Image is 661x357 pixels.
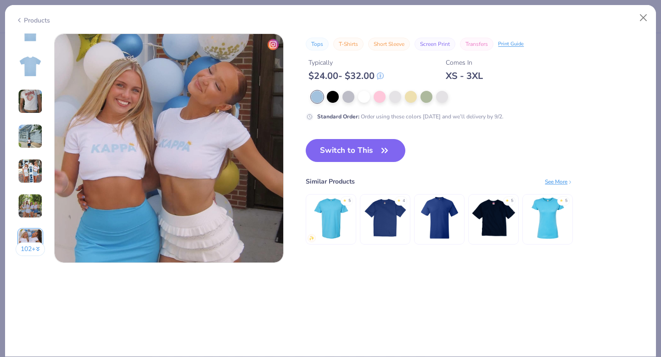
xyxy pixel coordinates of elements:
[268,39,279,50] img: insta-icon.png
[18,89,43,114] img: User generated content
[415,38,455,50] button: Screen Print
[18,229,43,253] img: User generated content
[16,16,50,25] div: Products
[317,112,504,120] div: Order using these colors [DATE] and we’ll delivery by 9/2.
[498,40,524,48] div: Print Guide
[505,198,509,201] div: ★
[18,159,43,184] img: User generated content
[348,198,351,204] div: 5
[397,198,401,201] div: ★
[309,235,314,241] img: newest.gif
[364,195,407,239] img: Hanes Hanes Adult Cool Dri® With Freshiq T-Shirt
[526,195,570,239] img: Tultex Women's Fine Jersey Slim Fit T-Shirt
[511,198,513,204] div: 5
[446,70,483,82] div: XS - 3XL
[418,195,461,239] img: Hanes Adult Beefy-T® With Pocket
[18,194,43,218] img: User generated content
[308,58,384,67] div: Typically
[55,34,283,262] img: beba3026-dc69-4b73-ba54-14e2d3fa8ce3
[565,198,567,204] div: 5
[306,177,355,186] div: Similar Products
[403,198,405,204] div: 4
[308,70,384,82] div: $ 24.00 - $ 32.00
[560,198,563,201] div: ★
[317,112,359,120] strong: Standard Order :
[306,139,405,162] button: Switch to This
[446,58,483,67] div: Comes In
[309,195,353,239] img: Tultex Unisex Fine Jersey T-Shirt
[333,38,364,50] button: T-Shirts
[343,198,347,201] div: ★
[368,38,410,50] button: Short Sleeve
[16,242,45,256] button: 102+
[472,195,515,239] img: Champion Adult Heritage Jersey T-Shirt
[19,56,41,78] img: Back
[635,9,652,27] button: Close
[460,38,493,50] button: Transfers
[18,124,43,149] img: User generated content
[545,177,573,185] div: See More
[306,38,329,50] button: Tops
